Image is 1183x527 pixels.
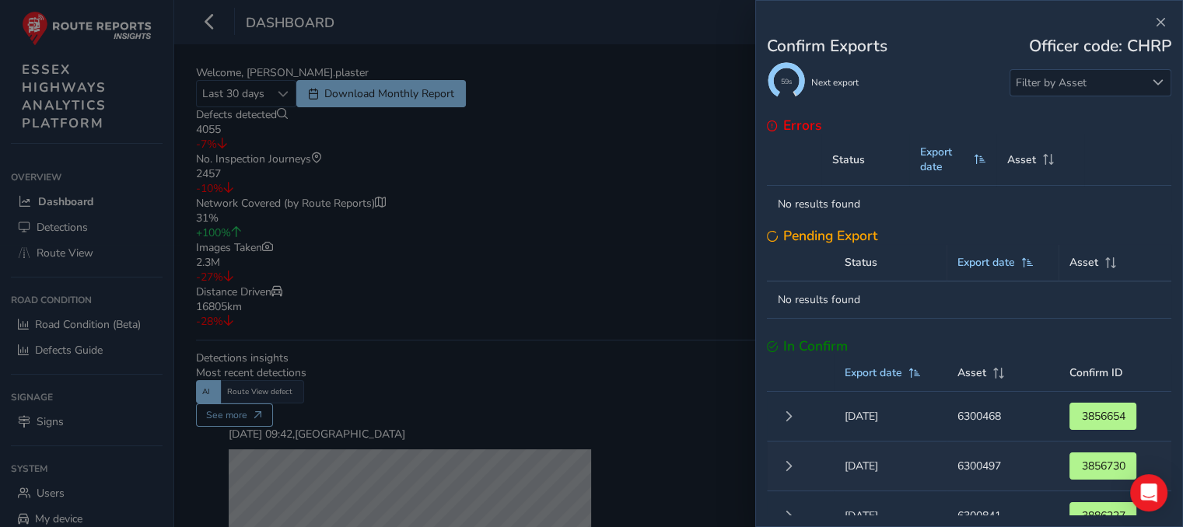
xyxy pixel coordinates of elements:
button: 3856730 [1069,452,1136,480]
td: No results found [767,186,1171,223]
span: Asset [957,365,986,380]
span: 3856654 [1081,409,1125,424]
h4: Officer code: CHRP [1029,37,1171,56]
h5: In Confirm [783,338,848,354]
td: 6300468 [947,392,1059,441]
p: [DATE] [845,458,878,474]
button: Expand ae1c20d25712429cbf4badbf403b3f9_610 [778,505,800,527]
small: Next export [811,76,859,89]
span: 3856730 [1081,459,1125,473]
button: Expand cabf48cb529442869d59b3954eeb38f_1405 [778,406,800,428]
span: Confirm ID [1069,365,1123,380]
div: Open Intercom Messenger [1130,474,1167,511]
button: Close [1150,12,1171,33]
button: Expand 7869509c51e74813bcb17bf33da5fb1_422 [778,455,800,477]
span: 3886227 [1081,508,1125,523]
span: Asset [1069,255,1098,270]
span: Export date [845,365,902,380]
span: Status [845,255,877,270]
div: Filter by Asset [1010,70,1145,96]
h5: Errors [783,117,821,134]
h4: Confirm Exports [767,37,887,56]
button: 3856654 [1069,403,1136,430]
p: [DATE] [845,508,878,524]
td: 6300497 [947,441,1059,491]
span: Status [832,152,865,167]
text: 59s [781,76,792,86]
span: Export date [920,145,968,174]
td: No results found [767,281,1171,319]
h5: Pending Export [783,228,877,244]
span: Export date [957,255,1015,270]
span: Asset [1007,152,1036,167]
p: [DATE] [845,408,878,424]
